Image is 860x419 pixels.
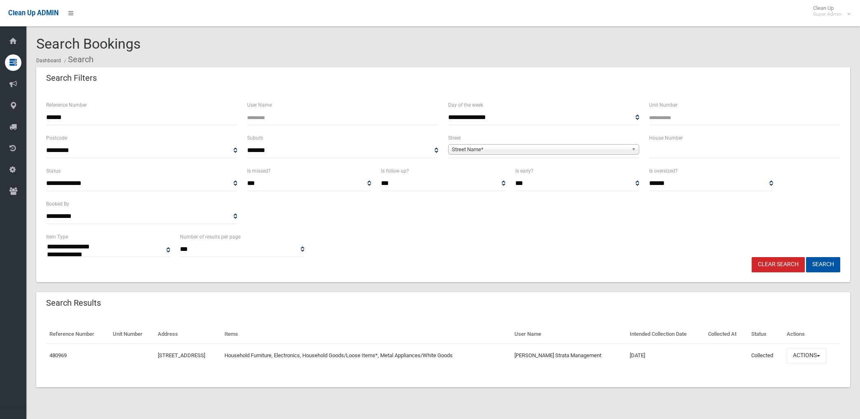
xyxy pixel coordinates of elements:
label: Is early? [515,166,533,176]
td: Collected [748,344,783,368]
th: Reference Number [46,325,110,344]
label: Is missed? [247,166,271,176]
th: User Name [511,325,626,344]
span: Street Name* [452,145,628,154]
th: Unit Number [110,325,154,344]
label: Booked By [46,199,69,208]
span: Search Bookings [36,35,141,52]
label: Reference Number [46,101,87,110]
header: Search Results [36,295,111,311]
td: [DATE] [626,344,705,368]
td: Household Furniture, Electronics, Household Goods/Loose Items*, Metal Appliances/White Goods [221,344,511,368]
li: Search [62,52,93,67]
label: User Name [247,101,272,110]
button: Search [806,257,840,272]
label: Is oversized? [649,166,678,176]
a: Clear Search [752,257,805,272]
label: Unit Number [649,101,678,110]
a: [STREET_ADDRESS] [158,352,205,358]
th: Status [748,325,783,344]
th: Items [221,325,511,344]
label: Is follow up? [381,166,409,176]
label: Day of the week [448,101,483,110]
header: Search Filters [36,70,107,86]
a: 480969 [49,352,67,358]
label: Number of results per page [180,232,241,241]
label: Postcode [46,133,67,143]
label: Status [46,166,61,176]
label: Item Type [46,232,68,241]
label: House Number [649,133,683,143]
label: Suburb [247,133,263,143]
small: Super Admin [813,11,841,17]
a: Dashboard [36,58,61,63]
button: Actions [787,348,826,363]
th: Actions [783,325,840,344]
th: Address [154,325,221,344]
td: [PERSON_NAME] Strata Management [511,344,626,368]
label: Street [448,133,461,143]
th: Collected At [705,325,748,344]
th: Intended Collection Date [626,325,705,344]
span: Clean Up ADMIN [8,9,58,17]
span: Clean Up [809,5,850,17]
